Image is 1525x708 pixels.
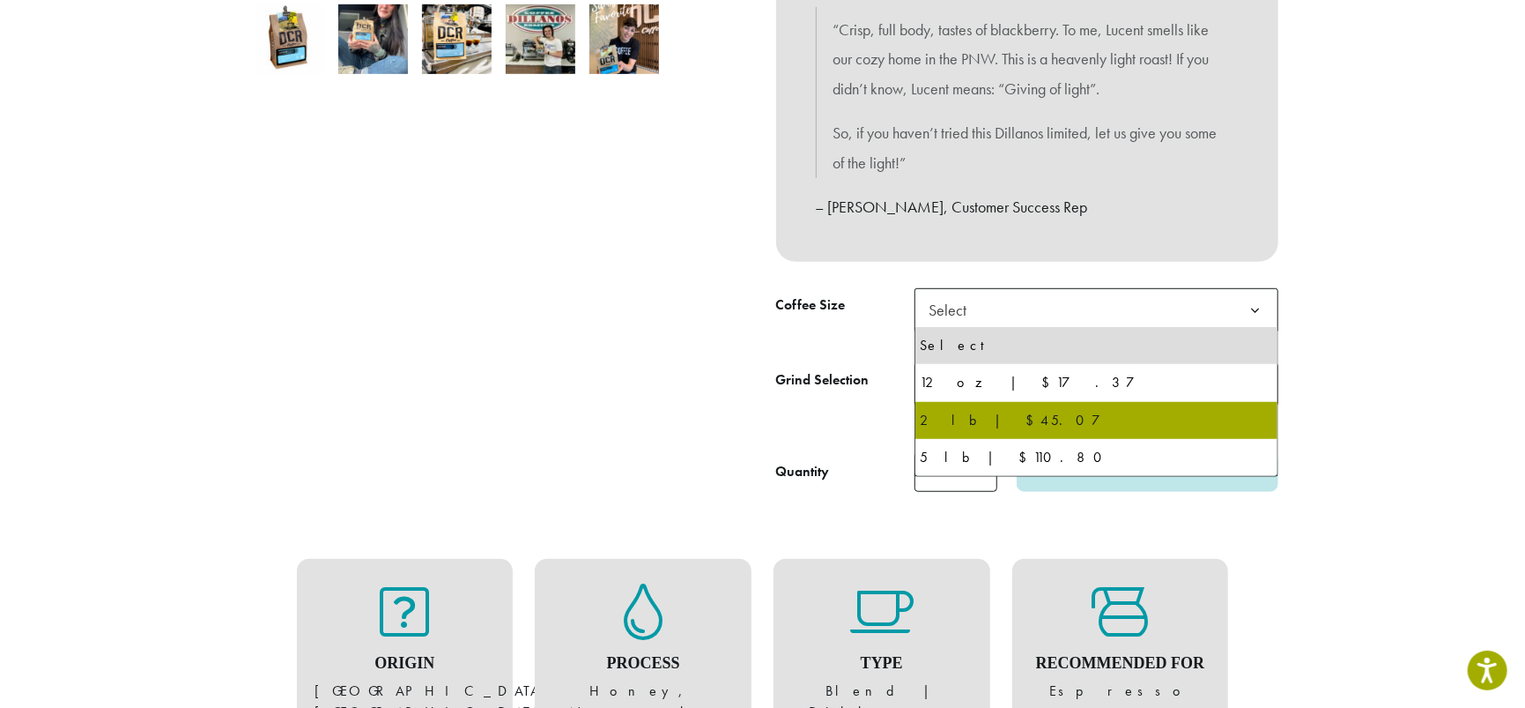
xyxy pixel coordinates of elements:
img: Lucent [255,4,324,74]
h4: Type [791,654,973,674]
img: Tanner Burke picks Lucent 2021 [506,4,575,74]
p: So, if you haven’t tried this Dillanos limited, let us give you some of the light!” [833,118,1221,178]
img: Lucent - Image 2 [338,4,408,74]
span: Select [914,288,1278,332]
div: Quantity [776,461,830,482]
div: 2 lb | $45.07 [921,407,1272,434]
img: Lucent - Image 3 [422,4,492,74]
figure: Espresso [1030,584,1211,702]
li: Select [915,327,1277,364]
h4: Origin [315,654,496,674]
span: Select [922,293,985,327]
p: – [PERSON_NAME], Customer Success Rep [816,192,1239,222]
img: Sams Favorite Dillanos Coffee [589,4,659,74]
h4: Process [552,654,734,674]
p: “Crisp, full body, tastes of blackberry. To me, Lucent smells like our cozy home in the PNW. This... [833,15,1221,104]
h4: Recommended For [1030,654,1211,674]
label: Coffee Size [776,293,914,318]
div: 12 oz | $17.37 [921,369,1272,396]
div: 5 lb | $110.80 [921,444,1272,471]
label: Grind Selection [776,368,914,393]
